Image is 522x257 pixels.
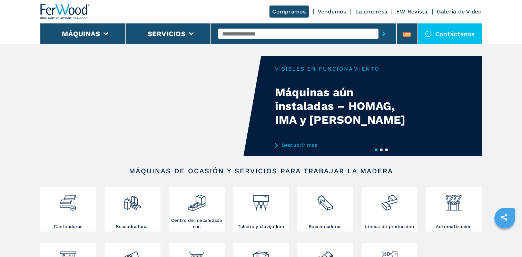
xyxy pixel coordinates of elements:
a: Seccionadoras [297,187,353,232]
img: sezionatrici_2.png [316,188,334,212]
button: Servicios [148,30,186,38]
img: foratrici_inseritrici_2.png [252,188,270,212]
img: automazione.png [445,188,463,212]
a: Centro de mecanizado cnc [169,187,225,232]
video: Your browser does not support the video tag. [40,56,261,156]
h3: Seccionadoras [309,224,342,230]
a: Compramos [269,6,308,18]
a: Líneas de producción [362,187,417,232]
a: Taladro y clavijadora [233,187,289,232]
h3: Canteadoras [54,224,82,230]
button: Máquinas [62,30,100,38]
button: 3 [385,148,388,151]
button: submit-button [378,26,389,42]
h2: Máquinas de ocasión y servicios para trabajar la madera [62,167,460,175]
img: bordatrici_1.png [59,188,77,212]
a: sharethis [495,209,513,226]
a: Escuadradoras [105,187,160,232]
a: Canteadoras [40,187,96,232]
img: Contáctanos [425,30,432,37]
a: La empresa [355,8,388,15]
h3: Automatización [436,224,472,230]
button: 2 [380,148,383,151]
a: FW Revista [396,8,428,15]
img: squadratrici_2.png [123,188,141,212]
a: Descubrir más [275,142,410,148]
h3: Taladro y clavijadora [238,224,284,230]
img: Ferwood [40,4,90,19]
img: linee_di_produzione_2.png [380,188,398,212]
h3: Escuadradoras [116,224,149,230]
a: Automatización [426,187,482,232]
a: Vendemos [318,8,346,15]
h3: Líneas de producción [365,224,414,230]
div: Contáctanos [418,23,482,44]
h3: Centro de mecanizado cnc [170,217,223,230]
img: centro_di_lavoro_cnc_2.png [188,188,206,212]
button: 1 [375,148,377,151]
a: Galeria de Video [437,8,482,15]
